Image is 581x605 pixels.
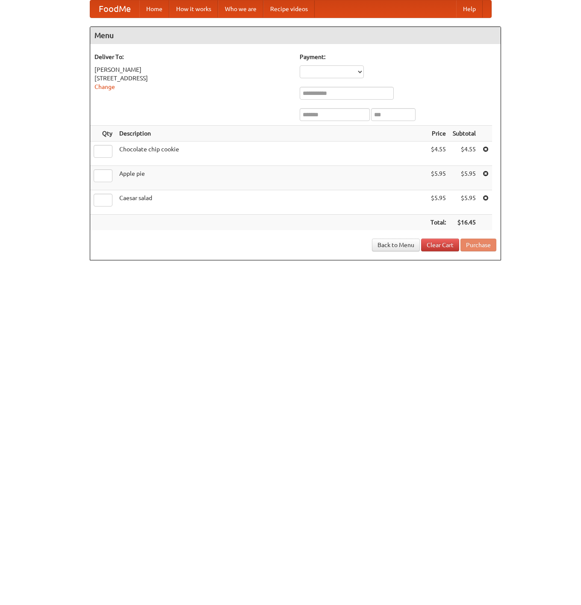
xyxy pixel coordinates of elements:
[169,0,218,18] a: How it works
[372,239,420,251] a: Back to Menu
[116,166,427,190] td: Apple pie
[460,239,496,251] button: Purchase
[300,53,496,61] h5: Payment:
[449,142,479,166] td: $4.55
[449,126,479,142] th: Subtotal
[116,190,427,215] td: Caesar salad
[449,190,479,215] td: $5.95
[94,83,115,90] a: Change
[449,215,479,230] th: $16.45
[427,166,449,190] td: $5.95
[90,0,139,18] a: FoodMe
[139,0,169,18] a: Home
[449,166,479,190] td: $5.95
[427,190,449,215] td: $5.95
[427,142,449,166] td: $4.55
[90,126,116,142] th: Qty
[90,27,501,44] h4: Menu
[218,0,263,18] a: Who we are
[456,0,483,18] a: Help
[427,126,449,142] th: Price
[263,0,315,18] a: Recipe videos
[116,142,427,166] td: Chocolate chip cookie
[94,53,291,61] h5: Deliver To:
[116,126,427,142] th: Description
[427,215,449,230] th: Total:
[421,239,459,251] a: Clear Cart
[94,65,291,74] div: [PERSON_NAME]
[94,74,291,83] div: [STREET_ADDRESS]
